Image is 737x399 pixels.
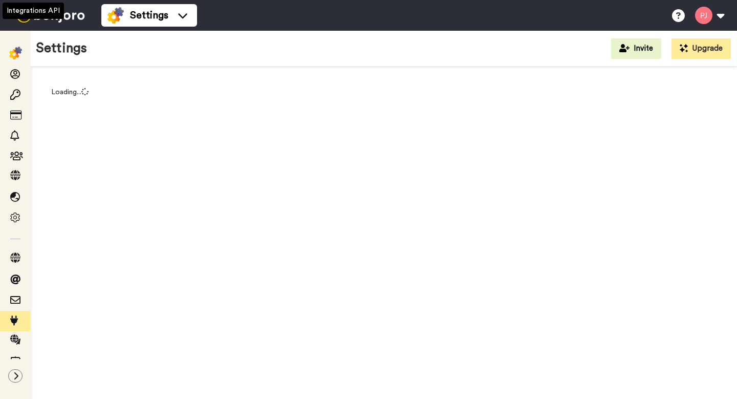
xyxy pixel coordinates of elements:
h1: Settings [36,41,87,56]
img: settings-colored.svg [107,7,124,24]
img: settings-colored.svg [9,47,22,59]
button: Invite [611,38,661,59]
span: Integrations API [7,7,60,14]
div: Loading... [51,87,717,97]
span: Settings [130,8,168,23]
button: Upgrade [671,38,731,59]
